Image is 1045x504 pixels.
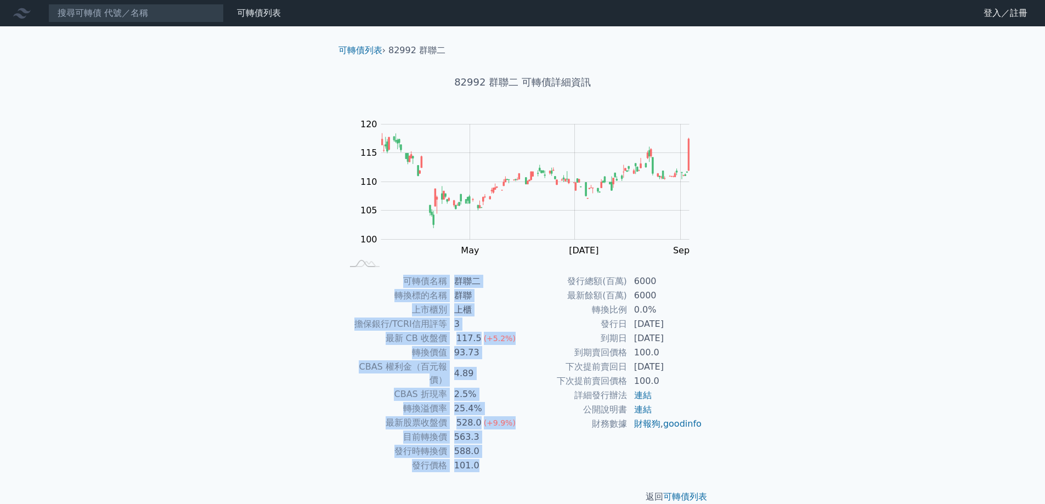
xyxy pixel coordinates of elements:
tspan: 110 [360,177,377,187]
td: [DATE] [628,360,703,374]
p: 返回 [330,490,716,503]
a: goodinfo [663,418,702,429]
td: 發行時轉換價 [343,444,448,458]
tspan: Sep [673,245,690,256]
td: 到期日 [523,331,628,346]
td: 轉換價值 [343,346,448,360]
span: (+9.9%) [484,418,516,427]
g: Chart [355,119,706,256]
td: [DATE] [628,317,703,331]
td: 目前轉換價 [343,430,448,444]
li: 82992 群聯二 [388,44,445,57]
a: 連結 [634,404,652,415]
td: 公開說明書 [523,403,628,417]
td: 6000 [628,288,703,303]
a: 連結 [634,390,652,400]
td: 上市櫃別 [343,303,448,317]
li: › [338,44,386,57]
tspan: 100 [360,234,377,245]
div: 528.0 [454,416,484,429]
input: 搜尋可轉債 代號／名稱 [48,4,224,22]
td: 發行價格 [343,458,448,473]
h1: 82992 群聯二 可轉債詳細資訊 [330,75,716,90]
tspan: 105 [360,205,377,216]
td: 最新股票收盤價 [343,416,448,430]
td: 3 [448,317,523,331]
td: 101.0 [448,458,523,473]
td: 4.89 [448,360,523,387]
a: 登入／註冊 [975,4,1036,22]
td: 下次提前賣回日 [523,360,628,374]
td: 詳細發行辦法 [523,388,628,403]
td: 100.0 [628,346,703,360]
tspan: May [461,245,479,256]
td: 6000 [628,274,703,288]
tspan: 120 [360,119,377,129]
td: 最新 CB 收盤價 [343,331,448,346]
td: 可轉債名稱 [343,274,448,288]
tspan: [DATE] [569,245,598,256]
td: [DATE] [628,331,703,346]
div: 117.5 [454,332,484,345]
td: 588.0 [448,444,523,458]
a: 可轉債列表 [663,491,707,502]
td: 發行日 [523,317,628,331]
a: 可轉債列表 [237,8,281,18]
td: 擔保銀行/TCRI信用評等 [343,317,448,331]
td: 93.73 [448,346,523,360]
td: 25.4% [448,401,523,416]
td: 發行總額(百萬) [523,274,628,288]
td: 上櫃 [448,303,523,317]
td: CBAS 折現率 [343,387,448,401]
a: 可轉債列表 [338,45,382,55]
td: 到期賣回價格 [523,346,628,360]
td: 2.5% [448,387,523,401]
td: , [628,417,703,431]
td: 563.3 [448,430,523,444]
td: 轉換標的名稱 [343,288,448,303]
td: 轉換溢價率 [343,401,448,416]
td: 0.0% [628,303,703,317]
tspan: 115 [360,148,377,158]
td: 財務數據 [523,417,628,431]
td: 轉換比例 [523,303,628,317]
td: 最新餘額(百萬) [523,288,628,303]
span: (+5.2%) [484,334,516,343]
td: CBAS 權利金（百元報價） [343,360,448,387]
td: 群聯二 [448,274,523,288]
a: 財報狗 [634,418,660,429]
td: 群聯 [448,288,523,303]
td: 100.0 [628,374,703,388]
td: 下次提前賣回價格 [523,374,628,388]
